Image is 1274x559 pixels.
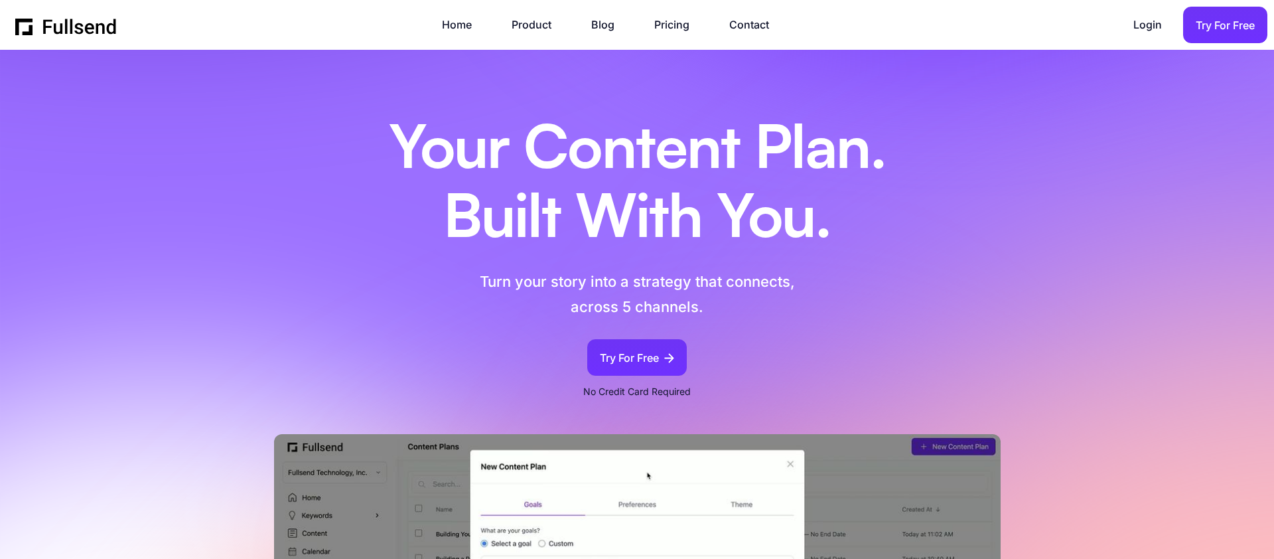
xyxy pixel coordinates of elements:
[1196,17,1255,35] div: Try For Free
[1183,7,1267,43] a: Try For Free
[583,384,691,400] p: No Credit Card Required
[421,270,854,319] p: Turn your story into a strategy that connects, across 5 channels.
[355,116,919,254] h1: Your Content Plan. Built With You.
[15,15,117,35] a: home
[591,16,628,34] a: Blog
[654,16,703,34] a: Pricing
[1133,16,1175,34] a: Login
[729,16,782,34] a: Contact
[442,16,485,34] a: Home
[600,349,659,367] div: Try For Free
[512,16,565,34] a: Product
[587,339,687,376] a: Try For Free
